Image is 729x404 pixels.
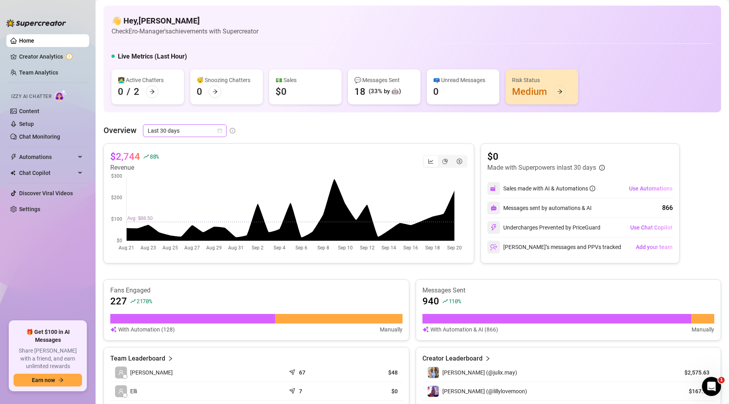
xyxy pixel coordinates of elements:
[490,224,497,231] img: svg%3e
[11,93,51,100] span: Izzy AI Chatter
[485,354,491,363] span: right
[118,52,187,61] h5: Live Metrics (Last Hour)
[148,125,222,137] span: Last 30 days
[130,298,136,304] span: rise
[150,153,159,160] span: 88 %
[428,159,434,164] span: line-chart
[442,369,517,376] span: [PERSON_NAME] (@julix.may)
[14,347,82,371] span: Share [PERSON_NAME] with a friend, and earn unlimited rewards
[673,387,709,395] article: $167.95
[104,124,137,136] article: Overview
[718,377,725,383] span: 1
[422,354,483,363] article: Creator Leaderboard
[487,221,600,234] div: Undercharges Prevented by PriceGuard
[19,121,34,127] a: Setup
[58,377,64,383] span: arrow-right
[422,325,429,334] img: svg%3e
[629,182,673,195] button: Use Automations
[143,154,149,159] span: rise
[276,76,335,84] div: 💵 Sales
[557,89,563,94] span: arrow-right
[19,190,73,196] a: Discover Viral Videos
[590,186,595,191] span: info-circle
[111,15,258,26] h4: 👋 Hey, [PERSON_NAME]
[110,354,165,363] article: Team Leaderboard
[118,85,123,98] div: 0
[635,241,673,253] button: Add your team
[349,369,398,377] article: $48
[442,388,527,394] span: [PERSON_NAME] (@lillylovemoon)
[299,387,302,395] article: 7
[230,128,235,133] span: info-circle
[428,386,439,397] img: Lilly (@lillylovemoon)
[110,163,159,173] article: Revenue
[423,155,467,168] div: segmented control
[490,243,497,251] img: svg%3e
[149,89,155,94] span: arrow-right
[299,369,305,377] article: 67
[6,19,66,27] img: logo-BBDzfeDw.svg
[110,325,117,334] img: svg%3e
[19,108,39,114] a: Content
[630,224,672,231] span: Use Chat Copilot
[14,374,82,386] button: Earn nowarrow-right
[217,128,222,133] span: calendar
[19,69,58,76] a: Team Analytics
[19,133,60,140] a: Chat Monitoring
[430,325,498,334] article: With Automation & AI (866)
[168,354,173,363] span: right
[32,377,55,383] span: Earn now
[692,325,714,334] article: Manually
[491,205,497,211] img: svg%3e
[636,244,672,250] span: Add your team
[673,369,709,377] article: $2,575.63
[276,85,287,98] div: $0
[630,221,673,234] button: Use Chat Copilot
[19,206,40,212] a: Settings
[442,298,448,304] span: rise
[197,76,256,84] div: 😴 Snoozing Chatters
[110,150,140,163] article: $2,744
[134,85,139,98] div: 2
[10,154,17,160] span: thunderbolt
[289,367,297,375] span: send
[422,286,715,295] article: Messages Sent
[487,202,592,214] div: Messages sent by automations & AI
[629,185,672,192] span: Use Automations
[369,87,401,96] div: (33% by 🤖)
[130,387,137,396] span: Elli
[197,85,202,98] div: 0
[442,159,448,164] span: pie-chart
[503,184,595,193] div: Sales made with AI & Automations
[662,203,673,213] div: 866
[380,325,403,334] article: Manually
[490,185,497,192] img: svg%3e
[130,368,173,377] span: [PERSON_NAME]
[10,170,16,176] img: Chat Copilot
[433,76,493,84] div: 📪 Unread Messages
[110,295,127,308] article: 227
[19,167,76,179] span: Chat Copilot
[289,386,297,394] span: send
[118,325,175,334] article: With Automation (128)
[19,151,76,163] span: Automations
[137,297,152,305] span: 2170 %
[55,90,67,101] img: AI Chatter
[14,328,82,344] span: 🎁 Get $100 in AI Messages
[118,388,124,394] span: user
[702,377,721,396] iframe: Intercom live chat
[212,89,218,94] span: arrow-right
[422,295,439,308] article: 940
[449,297,461,305] span: 110 %
[118,76,178,84] div: 👩‍💻 Active Chatters
[487,163,596,173] article: Made with Superpowers in last 30 days
[19,50,83,63] a: Creator Analytics exclamation-circle
[354,76,414,84] div: 💬 Messages Sent
[487,241,621,253] div: [PERSON_NAME]’s messages and PPVs tracked
[354,85,365,98] div: 18
[19,37,34,44] a: Home
[512,76,572,84] div: Risk Status
[487,150,605,163] article: $0
[599,165,605,171] span: info-circle
[457,159,462,164] span: dollar-circle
